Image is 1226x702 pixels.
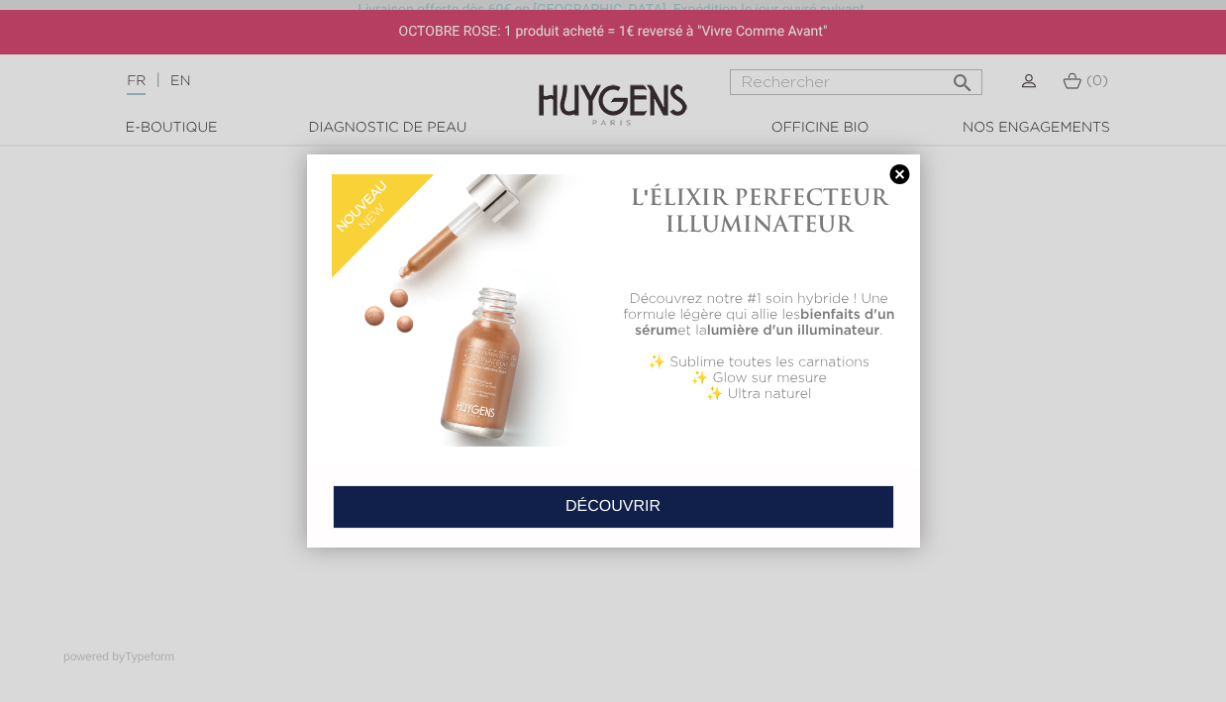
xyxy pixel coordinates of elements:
p: ✨ Sublime toutes les carnations [623,354,895,370]
h1: L'ÉLIXIR PERFECTEUR ILLUMINATEUR [623,184,895,237]
p: ✨ Glow sur mesure [623,370,895,386]
p: Découvrez notre #1 soin hybride ! Une formule légère qui allie les et la . [623,291,895,339]
p: ✨ Ultra naturel [623,386,895,402]
b: bienfaits d'un sérum [635,308,894,338]
b: lumière d'un illuminateur [707,324,880,338]
a: DÉCOUVRIR [333,485,894,529]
